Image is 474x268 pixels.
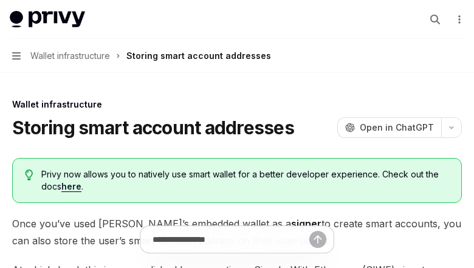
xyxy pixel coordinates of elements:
a: here [61,181,81,192]
span: Wallet infrastructure [30,49,110,63]
svg: Tip [25,170,33,180]
strong: signer [291,218,321,230]
span: Open in ChatGPT [360,122,434,134]
button: More actions [452,11,464,28]
span: Once you’ve used [PERSON_NAME]’s embedded wallet as a to create smart accounts, you can also stor... [12,215,462,249]
button: Send message [309,231,326,248]
h1: Storing smart account addresses [12,117,294,139]
div: Wallet infrastructure [12,98,462,111]
span: Privy now allows you to natively use smart wallet for a better developer experience. Check out th... [41,168,449,193]
img: light logo [10,11,85,28]
button: Open in ChatGPT [337,117,441,138]
div: Storing smart account addresses [126,49,271,63]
